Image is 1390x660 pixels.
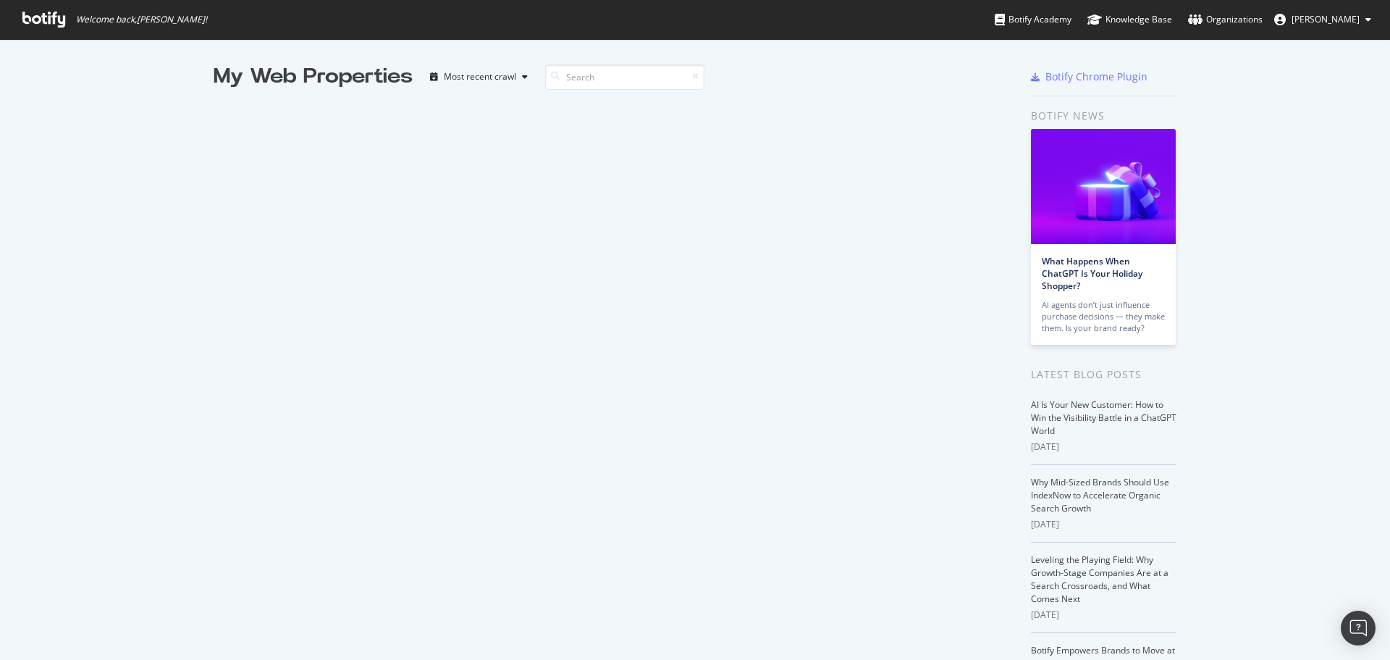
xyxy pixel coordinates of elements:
[1045,70,1147,84] div: Botify Chrome Plugin
[1042,255,1142,292] a: What Happens When ChatGPT Is Your Holiday Shopper?
[444,72,516,81] div: Most recent crawl
[1042,299,1165,334] div: AI agents don’t just influence purchase decisions — they make them. Is your brand ready?
[1031,70,1147,84] a: Botify Chrome Plugin
[1341,611,1376,646] div: Open Intercom Messenger
[1263,8,1383,31] button: [PERSON_NAME]
[1031,129,1176,244] img: What Happens When ChatGPT Is Your Holiday Shopper?
[1087,12,1172,27] div: Knowledge Base
[1031,440,1176,454] div: [DATE]
[1031,554,1168,605] a: Leveling the Playing Field: Why Growth-Stage Companies Are at a Search Crossroads, and What Comes...
[1031,609,1176,622] div: [DATE]
[1188,12,1263,27] div: Organizations
[76,14,207,25] span: Welcome back, [PERSON_NAME] !
[424,65,534,88] button: Most recent crawl
[1031,108,1176,124] div: Botify news
[545,64,704,90] input: Search
[1292,13,1360,25] span: Bill Elward
[995,12,1071,27] div: Botify Academy
[1031,518,1176,531] div: [DATE]
[1031,398,1176,437] a: AI Is Your New Customer: How to Win the Visibility Battle in a ChatGPT World
[1031,367,1176,383] div: Latest Blog Posts
[214,62,413,91] div: My Web Properties
[1031,476,1169,514] a: Why Mid-Sized Brands Should Use IndexNow to Accelerate Organic Search Growth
